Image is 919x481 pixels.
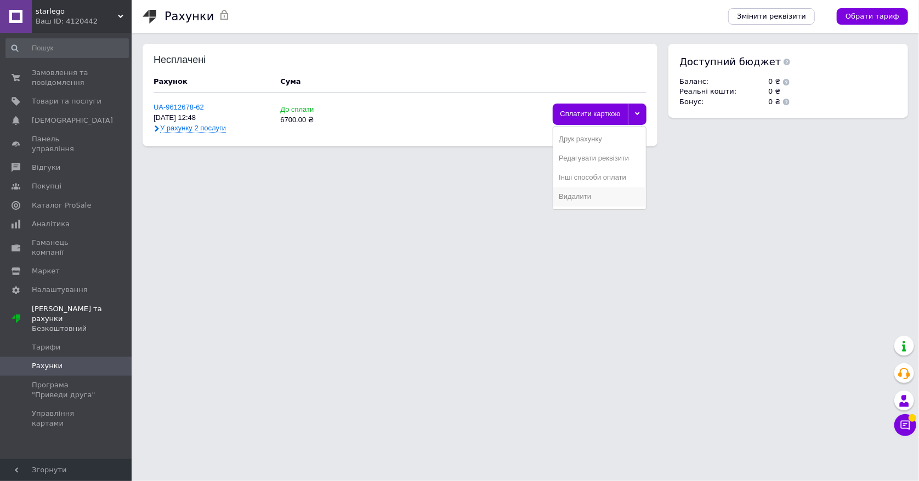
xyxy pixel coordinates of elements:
div: Інші способи оплати [559,174,640,182]
div: 6700.00 ₴ [280,116,359,124]
div: Безкоштовний [32,324,132,334]
span: Відгуки [32,163,60,173]
td: Реальні кошти : [679,87,739,96]
span: starlego [36,7,118,16]
td: Бонус : [679,97,739,107]
div: [DATE] 12:48 [154,114,269,122]
td: 0 ₴ [740,97,781,107]
div: Ваш ID: 4120442 [36,16,132,26]
span: Покупці [32,181,61,191]
div: Сплатити карткою [553,104,627,125]
span: Гаманець компанії [32,238,101,257]
button: Чат з покупцем [894,414,916,436]
span: У рахунку 2 послуги [160,124,226,133]
div: Видалити [559,193,640,201]
span: Замовлення та повідомлення [32,68,101,88]
span: Рахунки [32,361,63,371]
div: Cума [280,77,300,87]
div: Редагувати реквізити [559,154,640,163]
span: [DEMOGRAPHIC_DATA] [32,116,113,125]
a: Змінити реквізити [728,8,815,25]
span: Панель управління [32,134,101,154]
div: До сплати [280,106,359,114]
span: Програма "Приведи друга" [32,380,101,400]
span: [PERSON_NAME] та рахунки [32,304,132,334]
span: Доступний бюджет [679,55,781,68]
h1: Рахунки [164,10,214,23]
span: Каталог ProSale [32,201,91,210]
td: 0 ₴ [740,87,781,96]
span: Налаштування [32,285,88,295]
span: Маркет [32,266,60,276]
td: 0 ₴ [740,77,781,87]
span: Товари та послуги [32,96,101,106]
span: Змінити реквізити [737,12,806,21]
span: Аналітика [32,219,70,229]
span: Частина функціоналу доступна тільки на платному пакеті [219,10,229,22]
a: Обрати тариф [837,8,908,25]
input: Пошук [5,38,129,58]
div: Друк рахунку [559,135,640,144]
span: Обрати тариф [846,12,899,21]
span: Управління картами [32,409,101,428]
span: Тарифи [32,342,60,352]
div: Рахунок [154,77,269,87]
td: Баланс : [679,77,739,87]
a: UA-9612678-62 [154,103,204,111]
div: Несплачені [154,55,225,66]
